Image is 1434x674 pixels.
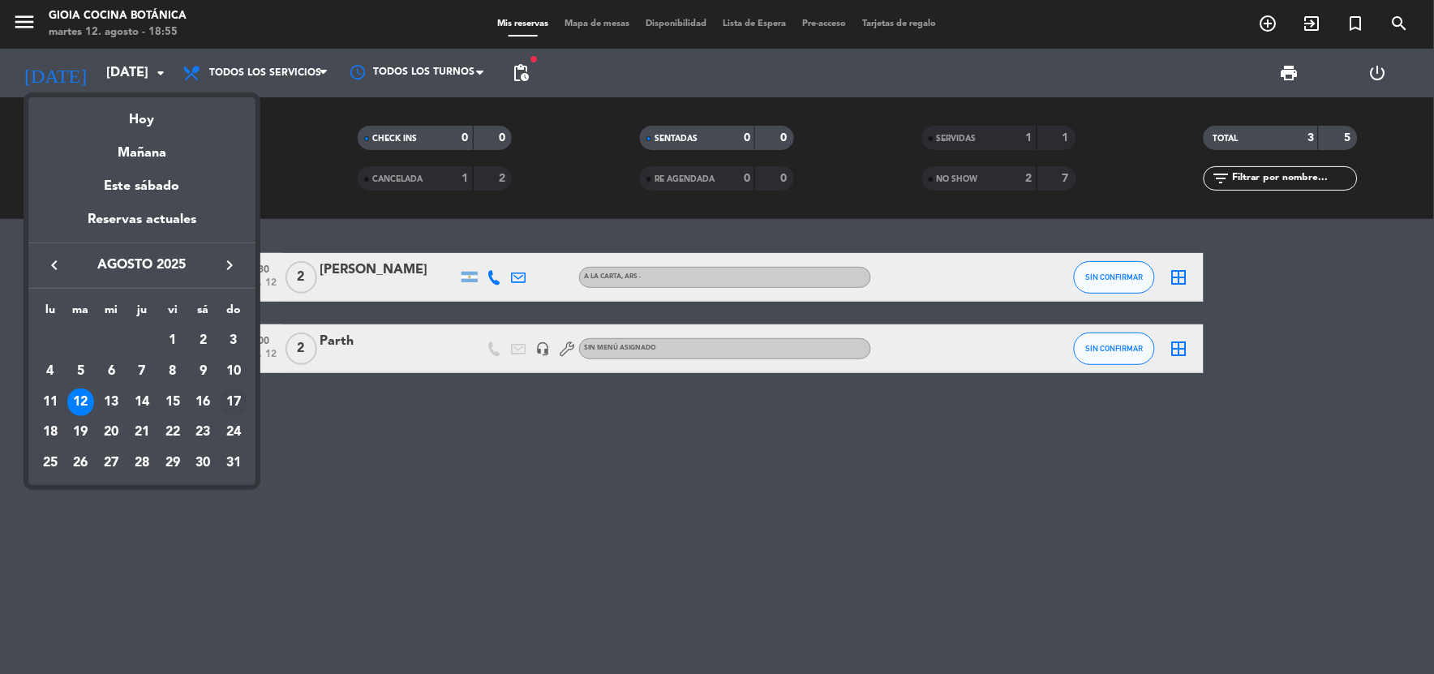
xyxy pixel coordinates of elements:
div: 15 [159,389,187,416]
div: 10 [220,358,247,385]
th: domingo [218,301,249,326]
td: 27 de agosto de 2025 [96,448,127,479]
div: 24 [220,419,247,446]
div: 19 [67,419,95,446]
div: 27 [97,449,125,477]
div: 6 [97,358,125,385]
td: 14 de agosto de 2025 [127,387,157,418]
th: martes [66,301,97,326]
td: 22 de agosto de 2025 [157,417,188,448]
td: 5 de agosto de 2025 [66,356,97,387]
div: 13 [97,389,125,416]
div: 14 [128,389,156,416]
td: 15 de agosto de 2025 [157,387,188,418]
div: 17 [220,389,247,416]
div: 26 [67,449,95,477]
td: 31 de agosto de 2025 [218,448,249,479]
td: 4 de agosto de 2025 [35,356,66,387]
div: 31 [220,449,247,477]
td: 16 de agosto de 2025 [188,387,219,418]
td: 28 de agosto de 2025 [127,448,157,479]
th: miércoles [96,301,127,326]
th: viernes [157,301,188,326]
div: 18 [36,419,64,446]
div: 2 [189,327,217,354]
div: 7 [128,358,156,385]
div: 20 [97,419,125,446]
td: 10 de agosto de 2025 [218,356,249,387]
div: 22 [159,419,187,446]
div: 30 [189,449,217,477]
td: 29 de agosto de 2025 [157,448,188,479]
th: lunes [35,301,66,326]
div: 25 [36,449,64,477]
td: 30 de agosto de 2025 [188,448,219,479]
div: 9 [189,358,217,385]
td: 17 de agosto de 2025 [218,387,249,418]
div: 5 [67,358,95,385]
div: 16 [189,389,217,416]
td: 24 de agosto de 2025 [218,417,249,448]
td: 19 de agosto de 2025 [66,417,97,448]
td: 18 de agosto de 2025 [35,417,66,448]
div: Reservas actuales [28,209,255,243]
td: 25 de agosto de 2025 [35,448,66,479]
td: 23 de agosto de 2025 [188,417,219,448]
i: keyboard_arrow_right [220,255,239,275]
td: AGO. [35,325,157,356]
i: keyboard_arrow_left [45,255,64,275]
td: 13 de agosto de 2025 [96,387,127,418]
button: keyboard_arrow_left [40,255,69,276]
div: 23 [189,419,217,446]
td: 8 de agosto de 2025 [157,356,188,387]
td: 3 de agosto de 2025 [218,325,249,356]
td: 26 de agosto de 2025 [66,448,97,479]
div: 28 [128,449,156,477]
div: 11 [36,389,64,416]
div: 29 [159,449,187,477]
td: 7 de agosto de 2025 [127,356,157,387]
th: jueves [127,301,157,326]
div: 21 [128,419,156,446]
div: Este sábado [28,164,255,209]
td: 6 de agosto de 2025 [96,356,127,387]
div: 3 [220,327,247,354]
div: 8 [159,358,187,385]
span: agosto 2025 [69,255,215,276]
td: 1 de agosto de 2025 [157,325,188,356]
div: Mañana [28,131,255,164]
div: 12 [67,389,95,416]
td: 9 de agosto de 2025 [188,356,219,387]
div: Hoy [28,97,255,131]
button: keyboard_arrow_right [215,255,244,276]
td: 21 de agosto de 2025 [127,417,157,448]
div: 4 [36,358,64,385]
td: 2 de agosto de 2025 [188,325,219,356]
td: 12 de agosto de 2025 [66,387,97,418]
td: 11 de agosto de 2025 [35,387,66,418]
th: sábado [188,301,219,326]
td: 20 de agosto de 2025 [96,417,127,448]
div: 1 [159,327,187,354]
